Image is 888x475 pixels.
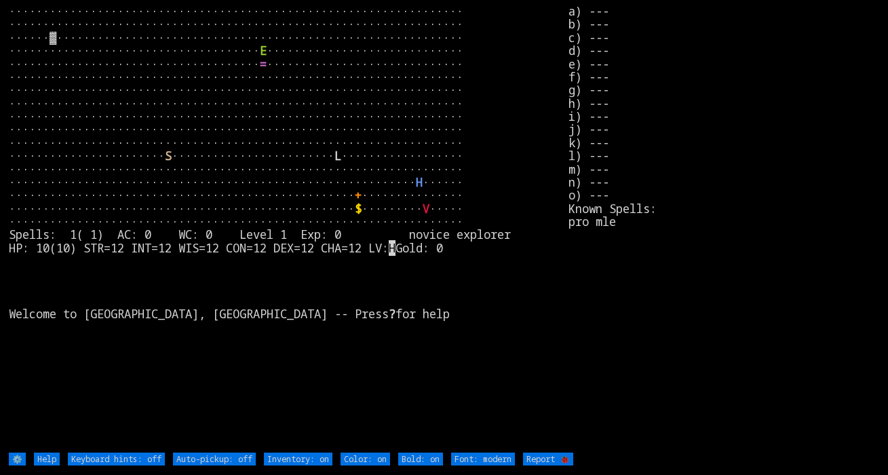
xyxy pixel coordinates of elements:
larn: ··································································· ·····························... [9,5,568,451]
input: Inventory: on [264,453,332,465]
font: = [260,56,267,72]
font: E [260,43,267,58]
font: V [423,201,429,216]
input: Auto-pickup: off [173,453,256,465]
input: Keyboard hints: off [68,453,165,465]
input: Color: on [341,453,390,465]
b: ? [389,306,395,322]
font: + [355,187,362,203]
input: Report 🐞 [523,453,573,465]
input: ⚙️ [9,453,26,465]
input: Help [34,453,60,465]
font: $ [355,201,362,216]
stats: a) --- b) --- c) --- d) --- e) --- f) --- g) --- h) --- i) --- j) --- k) --- l) --- m) --- n) ---... [568,5,879,451]
font: L [334,148,341,164]
font: S [165,148,172,164]
font: H [416,174,423,190]
input: Bold: on [398,453,443,465]
input: Font: modern [451,453,515,465]
mark: H [389,240,395,256]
